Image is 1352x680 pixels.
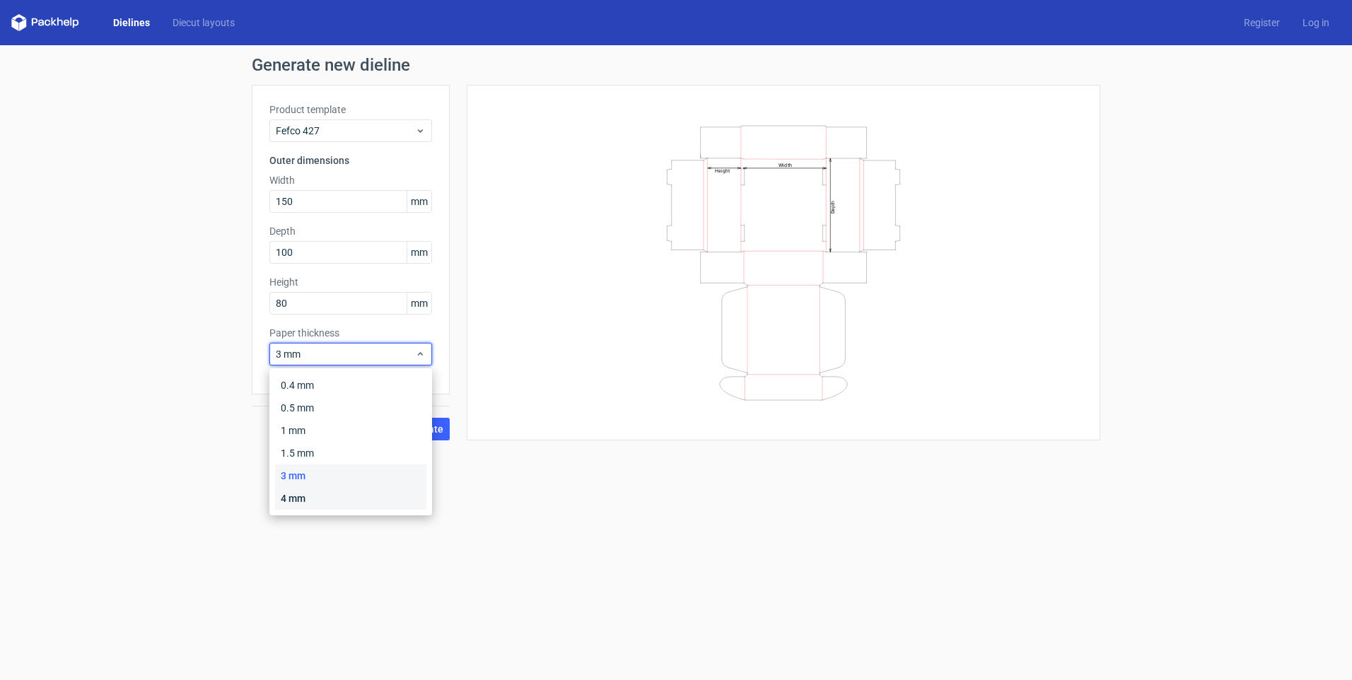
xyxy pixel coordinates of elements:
a: Diecut layouts [161,16,246,30]
span: 3 mm [276,347,415,361]
a: Log in [1291,16,1341,30]
text: Height [715,168,730,173]
text: Width [779,161,792,168]
div: 3 mm [275,464,426,487]
a: Dielines [102,16,161,30]
span: mm [407,191,431,212]
div: 1 mm [275,419,426,442]
div: 4 mm [275,487,426,510]
span: Fefco 427 [276,124,415,138]
label: Depth [269,224,432,238]
div: 1.5 mm [275,442,426,464]
span: mm [407,242,431,263]
text: Depth [830,200,836,213]
a: Register [1232,16,1291,30]
div: 0.4 mm [275,374,426,397]
label: Paper thickness [269,326,432,340]
label: Product template [269,102,432,117]
h3: Outer dimensions [269,153,432,168]
h1: Generate new dieline [252,57,1100,74]
label: Height [269,275,432,289]
label: Width [269,173,432,187]
span: mm [407,293,431,314]
div: 0.5 mm [275,397,426,419]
